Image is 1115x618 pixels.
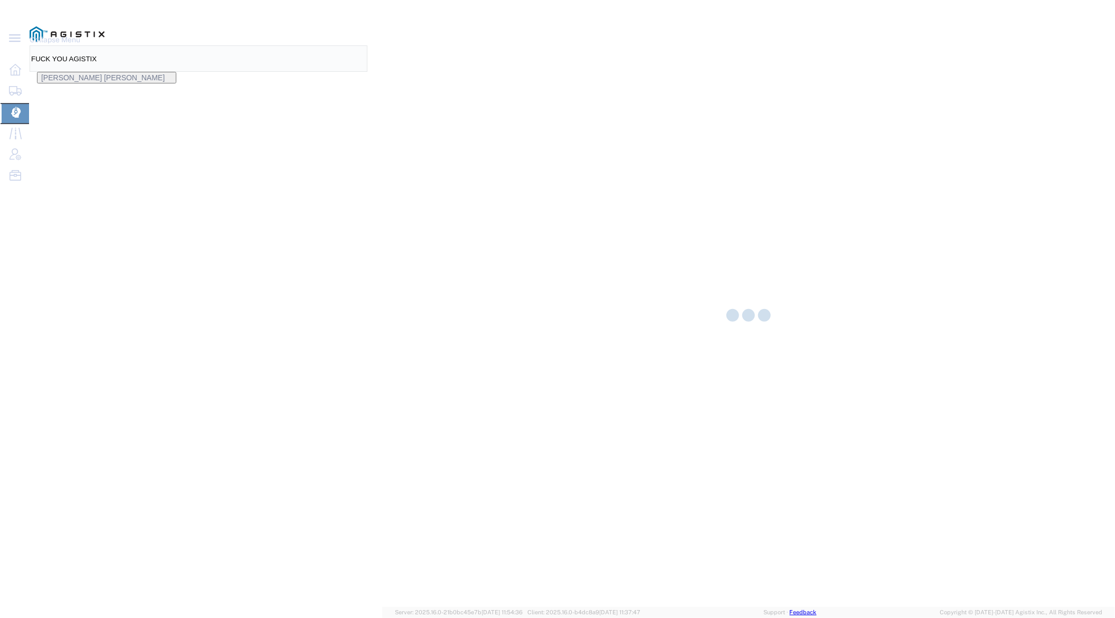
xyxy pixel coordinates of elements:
span: Server: 2025.16.0-21b0bc45e7b [395,609,523,615]
span: Client: 2025.16.0-b4dc8a9 [527,609,640,615]
button: [PERSON_NAME] [PERSON_NAME] [37,72,176,83]
a: Feedback [790,609,817,615]
span: [DATE] 11:37:47 [599,609,640,615]
span: [DATE] 11:54:36 [481,609,523,615]
a: Support [763,609,790,615]
input: Search for shipment number, reference number [30,46,121,71]
span: Copyright © [DATE]-[DATE] Agistix Inc., All Rights Reserved [940,608,1102,617]
span: Collapse Menu [30,29,88,50]
span: Kayte Bray Dogali [41,73,165,82]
